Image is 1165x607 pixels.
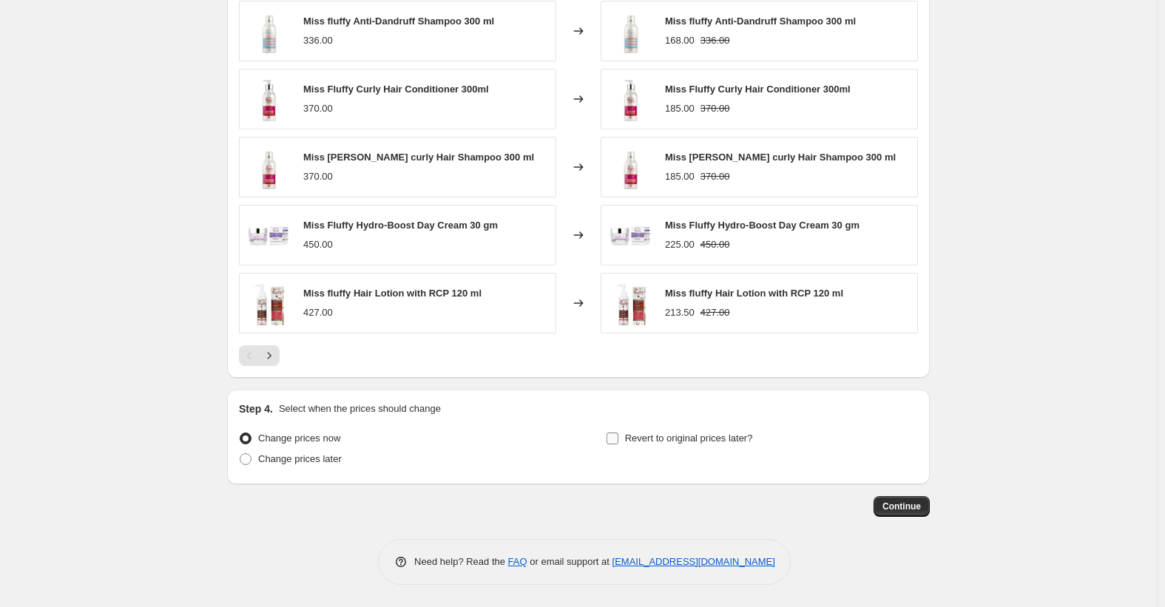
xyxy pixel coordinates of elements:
[665,152,896,163] span: Miss [PERSON_NAME] curly Hair Shampoo 300 ml
[508,556,527,567] a: FAQ
[258,453,342,464] span: Change prices later
[665,101,695,116] div: 185.00
[303,16,494,27] span: Miss fluffy Anti-Dandruff Shampoo 300 ml
[612,556,775,567] a: [EMAIL_ADDRESS][DOMAIN_NAME]
[414,556,508,567] span: Need help? Read the
[665,169,695,184] div: 185.00
[665,305,695,320] div: 213.50
[239,401,273,416] h2: Step 4.
[665,288,843,299] span: Miss fluffy Hair Lotion with RCP 120 ml
[258,433,340,444] span: Change prices now
[609,9,653,53] img: MG_4670-870x1140_31989b13-776e-4c81-858a-e398b9d0811b_80x.jpg
[874,496,930,517] button: Continue
[279,401,441,416] p: Select when the prices should change
[303,305,333,320] div: 427.00
[259,345,280,366] button: Next
[303,169,333,184] div: 370.00
[303,84,489,95] span: Miss Fluffy Curly Hair Conditioner 300ml
[247,145,291,189] img: MG_4673-870x1140_69bbd372-f9c2-44fb-b5a1-d0cde559b641_80x.jpg
[247,213,291,257] img: MG_47120-870x1140_80x.jpg
[700,169,730,184] strike: 370.00
[239,345,280,366] nav: Pagination
[665,84,851,95] span: Miss Fluffy Curly Hair Conditioner 300ml
[303,237,333,252] div: 450.00
[303,152,534,163] span: Miss [PERSON_NAME] curly Hair Shampoo 300 ml
[303,33,333,48] div: 336.00
[700,237,730,252] strike: 450.00
[303,101,333,116] div: 370.00
[700,101,730,116] strike: 370.00
[882,501,921,512] span: Continue
[609,77,653,121] img: MG_4680-870x1140_1aa4497b-d284-4974-ad55-555c0482290f_80x.jpg
[665,237,695,252] div: 225.00
[625,433,753,444] span: Revert to original prices later?
[609,213,653,257] img: MG_47120-870x1140_80x.jpg
[665,16,856,27] span: Miss fluffy Anti-Dandruff Shampoo 300 ml
[700,305,730,320] strike: 427.00
[527,556,612,567] span: or email support at
[609,281,653,325] img: MG_4720-870x1140_16dcca99-c86c-44a8-bdfa-da99543b5ca3_80x.jpg
[247,9,291,53] img: MG_4670-870x1140_31989b13-776e-4c81-858a-e398b9d0811b_80x.jpg
[609,145,653,189] img: MG_4673-870x1140_69bbd372-f9c2-44fb-b5a1-d0cde559b641_80x.jpg
[247,281,291,325] img: MG_4720-870x1140_16dcca99-c86c-44a8-bdfa-da99543b5ca3_80x.jpg
[303,288,482,299] span: Miss fluffy Hair Lotion with RCP 120 ml
[247,77,291,121] img: MG_4680-870x1140_1aa4497b-d284-4974-ad55-555c0482290f_80x.jpg
[665,220,860,231] span: Miss Fluffy Hydro-Boost Day Cream 30 gm
[700,33,730,48] strike: 336.00
[665,33,695,48] div: 168.00
[303,220,498,231] span: Miss Fluffy Hydro-Boost Day Cream 30 gm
